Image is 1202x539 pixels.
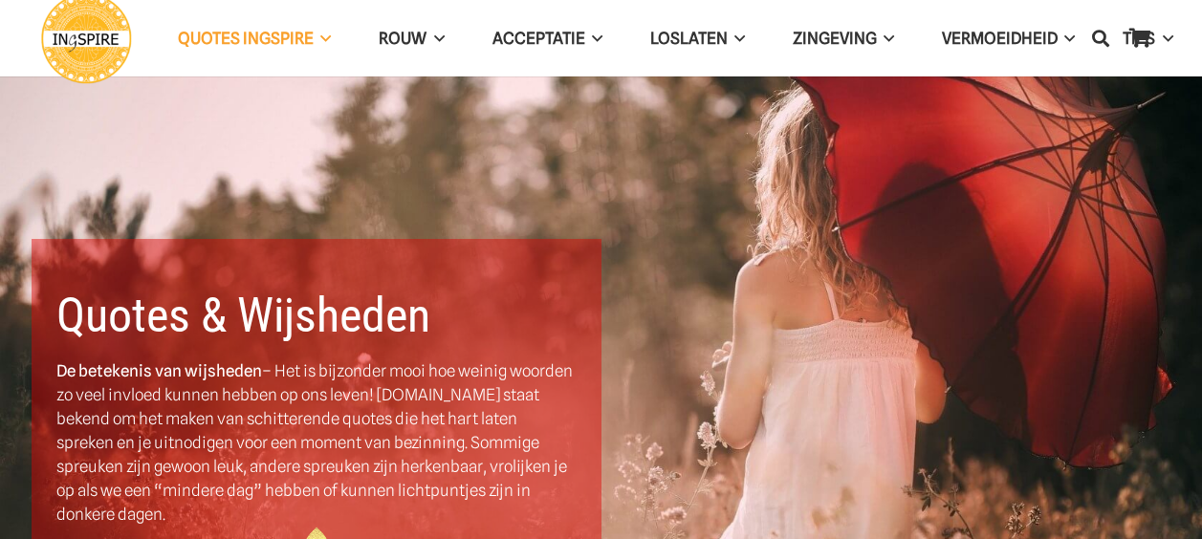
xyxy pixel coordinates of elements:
[1155,14,1172,62] span: TIPS Menu
[942,29,1058,48] span: VERMOEIDHEID
[650,29,728,48] span: Loslaten
[426,14,444,62] span: ROUW Menu
[769,14,918,63] a: ZingevingZingeving Menu
[1058,14,1075,62] span: VERMOEIDHEID Menu
[56,288,430,343] b: Quotes & Wijsheden
[154,14,355,63] a: QUOTES INGSPIREQUOTES INGSPIRE Menu
[918,14,1099,63] a: VERMOEIDHEIDVERMOEIDHEID Menu
[793,29,877,48] span: Zingeving
[469,14,626,63] a: AcceptatieAcceptatie Menu
[355,14,468,63] a: ROUWROUW Menu
[492,29,585,48] span: Acceptatie
[178,29,314,48] span: QUOTES INGSPIRE
[56,361,573,524] span: – Het is bijzonder mooi hoe weinig woorden zo veel invloed kunnen hebben op ons leven! [DOMAIN_NA...
[1082,14,1120,62] a: Zoeken
[1123,29,1155,48] span: TIPS
[314,14,331,62] span: QUOTES INGSPIRE Menu
[379,29,426,48] span: ROUW
[56,361,262,380] strong: De betekenis van wijsheden
[728,14,745,62] span: Loslaten Menu
[626,14,769,63] a: LoslatenLoslaten Menu
[1099,14,1196,63] a: TIPSTIPS Menu
[877,14,894,62] span: Zingeving Menu
[585,14,602,62] span: Acceptatie Menu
